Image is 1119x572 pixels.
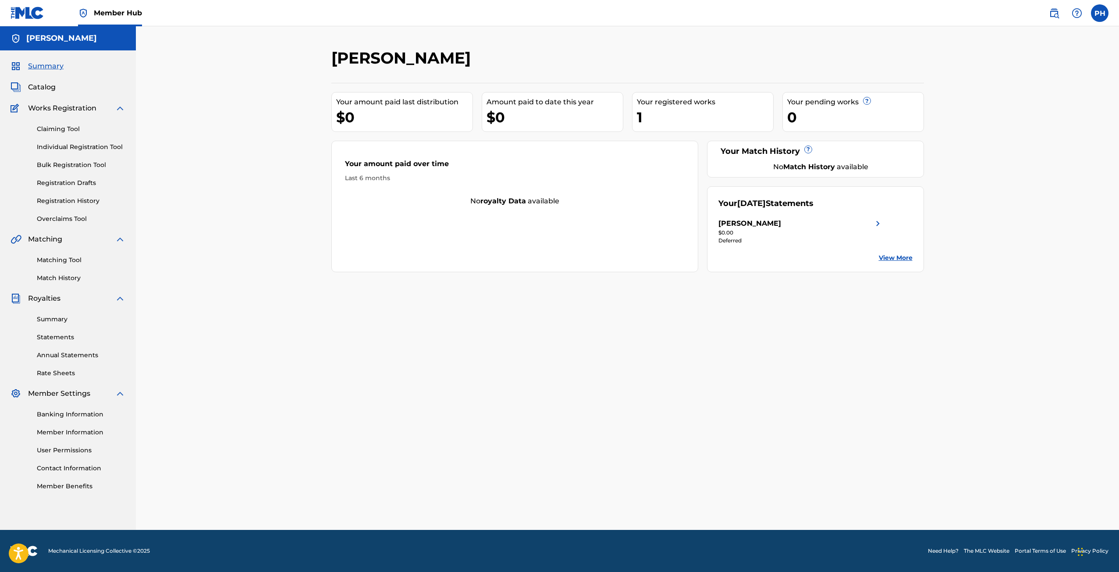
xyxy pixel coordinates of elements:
a: Statements [37,333,125,342]
span: Member Settings [28,388,90,399]
div: 0 [787,107,924,127]
div: Last 6 months [345,174,685,183]
img: Accounts [11,33,21,44]
iframe: Chat Widget [1075,530,1119,572]
a: Match History [37,274,125,283]
div: Drag [1078,539,1083,565]
img: right chevron icon [873,218,883,229]
img: expand [115,293,125,304]
a: [PERSON_NAME]right chevron icon$0.00Deferred [718,218,883,245]
div: Deferred [718,237,883,245]
a: Public Search [1045,4,1063,22]
img: MLC Logo [11,7,44,19]
div: No available [332,196,698,206]
img: search [1049,8,1059,18]
a: Registration Drafts [37,178,125,188]
div: Your Statements [718,198,813,210]
span: Catalog [28,82,56,92]
a: User Permissions [37,446,125,455]
a: SummarySummary [11,61,64,71]
span: Mechanical Licensing Collective © 2025 [48,547,150,555]
span: Works Registration [28,103,96,114]
span: ? [863,97,870,104]
a: Bulk Registration Tool [37,160,125,170]
div: Your amount paid over time [345,159,685,174]
img: expand [115,103,125,114]
span: Member Hub [94,8,142,18]
img: Royalties [11,293,21,304]
a: View More [879,253,913,263]
a: Registration History [37,196,125,206]
a: Claiming Tool [37,124,125,134]
a: Need Help? [928,547,959,555]
a: CatalogCatalog [11,82,56,92]
strong: royalty data [480,197,526,205]
a: Summary [37,315,125,324]
a: Privacy Policy [1071,547,1108,555]
a: Individual Registration Tool [37,142,125,152]
div: Your amount paid last distribution [336,97,472,107]
div: Help [1068,4,1086,22]
a: Rate Sheets [37,369,125,378]
img: help [1072,8,1082,18]
img: Matching [11,234,21,245]
a: Contact Information [37,464,125,473]
img: expand [115,234,125,245]
span: ? [805,146,812,153]
img: Top Rightsholder [78,8,89,18]
img: Catalog [11,82,21,92]
img: Member Settings [11,388,21,399]
a: Matching Tool [37,256,125,265]
div: $0.00 [718,229,883,237]
span: [DATE] [737,199,766,208]
div: Your pending works [787,97,924,107]
a: Portal Terms of Use [1015,547,1066,555]
div: No available [729,162,913,172]
span: Matching [28,234,62,245]
img: logo [11,546,38,556]
strong: Match History [783,163,835,171]
a: Overclaims Tool [37,214,125,224]
h2: [PERSON_NAME] [331,48,475,68]
div: User Menu [1091,4,1108,22]
a: Member Information [37,428,125,437]
a: Annual Statements [37,351,125,360]
div: 1 [637,107,773,127]
img: expand [115,388,125,399]
h5: Parker Hill [26,33,97,43]
a: Banking Information [37,410,125,419]
div: Amount paid to date this year [487,97,623,107]
img: Works Registration [11,103,22,114]
img: Summary [11,61,21,71]
div: $0 [487,107,623,127]
span: Summary [28,61,64,71]
a: The MLC Website [964,547,1009,555]
div: Your Match History [718,146,913,157]
div: $0 [336,107,472,127]
a: Member Benefits [37,482,125,491]
div: [PERSON_NAME] [718,218,781,229]
div: Your registered works [637,97,773,107]
span: Royalties [28,293,60,304]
